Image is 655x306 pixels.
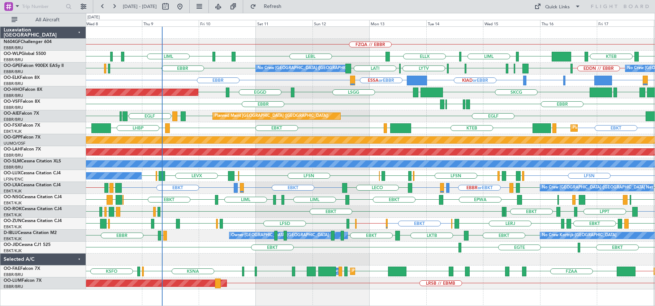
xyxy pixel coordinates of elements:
span: OO-LXA [4,183,21,187]
span: OO-FAE [4,267,20,271]
a: OO-GPPFalcon 7X [4,135,40,140]
span: OO-HHO [4,88,22,92]
span: OO-GPE [4,64,21,68]
div: No Crew [GEOGRAPHIC_DATA] ([GEOGRAPHIC_DATA] National) [258,63,379,74]
div: Wed 8 [85,20,142,26]
a: EBBR/BRU [4,153,23,158]
a: OO-LUMFalcon 7X [4,279,42,283]
span: OO-WLP [4,52,21,56]
a: OO-LUXCessna Citation CJ4 [4,171,61,175]
span: Refresh [258,4,288,9]
a: OO-ELKFalcon 8X [4,76,40,80]
a: OO-ROKCessna Citation CJ4 [4,207,62,211]
a: EBKT/KJK [4,248,22,254]
div: Wed 15 [483,20,540,26]
a: EBBR/BRU [4,117,23,122]
a: OO-ZUNCessna Citation CJ4 [4,219,62,223]
span: OO-NSG [4,195,22,199]
div: Planned Maint Melsbroek Air Base [352,266,415,277]
span: OO-LAH [4,147,21,152]
div: No Crew Kortrijk-[GEOGRAPHIC_DATA] [542,230,616,241]
div: Tue 14 [426,20,483,26]
a: EBKT/KJK [4,188,22,194]
span: OO-GPP [4,135,21,140]
a: EBBR/BRU [4,57,23,63]
a: EBBR/BRU [4,284,23,289]
span: All Aircraft [19,17,76,22]
a: OO-JIDCessna CJ1 525 [4,243,51,247]
a: OO-SLMCessna Citation XLS [4,159,61,163]
a: EBKT/KJK [4,224,22,230]
a: EBKT/KJK [4,200,22,206]
span: OO-ROK [4,207,22,211]
a: EBBR/BRU [4,165,23,170]
div: Fri 10 [199,20,255,26]
span: OO-JID [4,243,19,247]
button: All Aircraft [8,14,78,26]
a: OO-VSFFalcon 8X [4,99,40,104]
span: OO-ELK [4,76,20,80]
a: N604GFChallenger 604 [4,40,52,44]
span: OO-ZUN [4,219,22,223]
a: EBBR/BRU [4,69,23,75]
a: EBBR/BRU [4,105,23,110]
a: EBBR/BRU [4,81,23,86]
div: [DATE] [87,14,100,21]
span: OO-LUX [4,171,21,175]
span: OO-FSX [4,123,20,128]
a: LFSN/ENC [4,177,23,182]
span: OO-LUM [4,279,22,283]
span: N604GF [4,40,21,44]
div: Mon 13 [369,20,426,26]
a: OO-WLPGlobal 5500 [4,52,46,56]
a: OO-FSXFalcon 7X [4,123,40,128]
span: OO-AIE [4,111,19,116]
input: Trip Number [22,1,64,12]
a: OO-LAHFalcon 7X [4,147,41,152]
a: OO-LXACessna Citation CJ4 [4,183,61,187]
a: OO-NSGCessna Citation CJ4 [4,195,62,199]
a: EBKT/KJK [4,212,22,218]
a: OO-GPEFalcon 900EX EASy II [4,64,64,68]
a: OO-HHOFalcon 8X [4,88,42,92]
div: Planned Maint [GEOGRAPHIC_DATA] ([GEOGRAPHIC_DATA]) [215,111,328,122]
span: [DATE] - [DATE] [123,3,157,10]
a: OO-AIEFalcon 7X [4,111,39,116]
span: OO-VSF [4,99,20,104]
div: Sat 11 [256,20,313,26]
a: EBBR/BRU [4,272,23,277]
a: EBKT/KJK [4,129,22,134]
button: Refresh [247,1,290,12]
a: UUMO/OSF [4,141,25,146]
a: D-IBLUCessna Citation M2 [4,231,57,235]
span: OO-SLM [4,159,21,163]
button: Quick Links [531,1,584,12]
div: Fri 17 [597,20,654,26]
a: EBKT/KJK [4,236,22,242]
div: Owner [GEOGRAPHIC_DATA]-[GEOGRAPHIC_DATA] [231,230,329,241]
span: D-IBLU [4,231,18,235]
div: Thu 9 [142,20,199,26]
a: OO-FAEFalcon 7X [4,267,40,271]
div: Quick Links [545,4,570,11]
div: Thu 16 [540,20,597,26]
a: EBBR/BRU [4,93,23,98]
div: Sun 12 [313,20,369,26]
a: EBBR/BRU [4,45,23,51]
